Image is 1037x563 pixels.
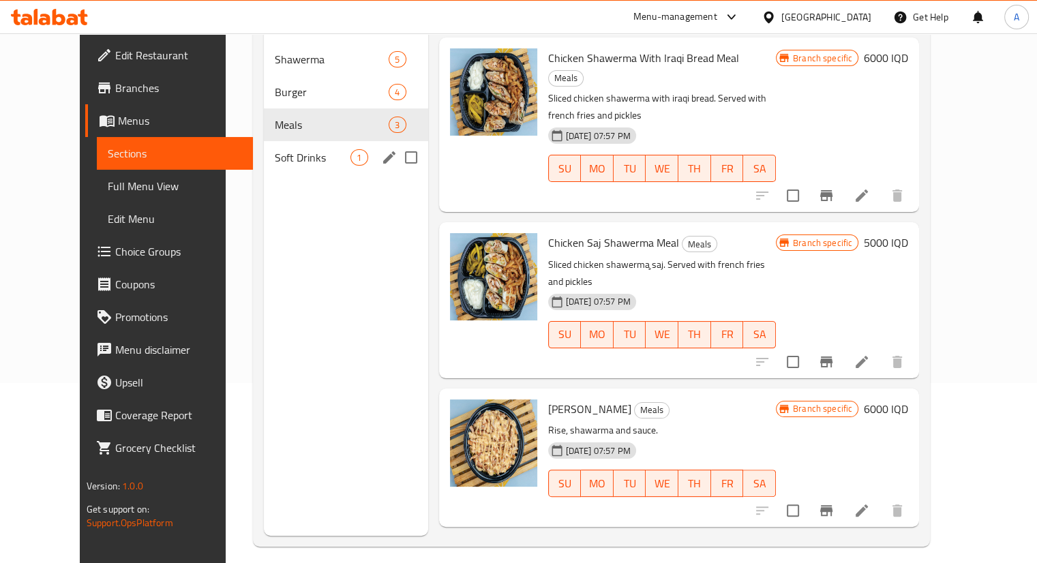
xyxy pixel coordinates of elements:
span: TH [684,159,706,179]
span: MO [586,324,608,344]
span: Select to update [779,181,807,210]
button: MO [581,470,614,497]
a: Full Menu View [97,170,253,202]
img: Chicken Shawerma With Iraqi Bread Meal [450,48,537,136]
div: items [389,51,406,67]
span: MO [586,159,608,179]
span: Coupons [115,276,242,292]
a: Branches [85,72,253,104]
button: SA [743,321,776,348]
span: SU [554,324,576,344]
span: [DATE] 07:57 PM [560,295,636,308]
button: TU [614,321,646,348]
span: Menu disclaimer [115,341,242,358]
a: Edit menu item [854,354,870,370]
span: Edit Menu [108,211,242,227]
span: WE [651,324,673,344]
span: TU [619,324,641,344]
span: Menus [118,112,242,129]
span: Promotions [115,309,242,325]
div: [GEOGRAPHIC_DATA] [781,10,871,25]
button: TU [614,470,646,497]
div: Meals [548,70,584,87]
a: Edit Menu [97,202,253,235]
span: Meals [275,117,389,133]
span: A [1014,10,1019,25]
span: Upsell [115,374,242,391]
button: Branch-specific-item [810,179,843,212]
button: Branch-specific-item [810,494,843,527]
nav: Menu sections [264,37,427,179]
button: FR [711,155,744,182]
span: 1.0.0 [122,477,143,495]
button: delete [881,494,914,527]
span: 5 [389,53,405,66]
span: [PERSON_NAME] [548,399,631,419]
div: Burger4 [264,76,427,108]
h6: 6000 IQD [864,48,908,67]
span: TH [684,324,706,344]
div: Menu-management [633,9,717,25]
button: SA [743,470,776,497]
button: SU [548,155,582,182]
button: TH [678,321,711,348]
a: Sections [97,137,253,170]
img: Rizo Shawarma [450,399,537,487]
span: [DATE] 07:57 PM [560,130,636,142]
span: WE [651,474,673,493]
div: Meals [634,402,670,419]
a: Promotions [85,301,253,333]
span: [DATE] 07:57 PM [560,444,636,457]
span: 1 [351,151,367,164]
button: TH [678,470,711,497]
span: Full Menu View [108,178,242,194]
a: Menu disclaimer [85,333,253,366]
div: Meals [682,236,717,252]
span: SU [554,474,576,493]
span: SA [749,474,770,493]
a: Coverage Report [85,399,253,431]
span: Branches [115,80,242,96]
span: Sections [108,145,242,162]
div: items [389,117,406,133]
button: WE [646,155,678,182]
span: Choice Groups [115,243,242,260]
a: Choice Groups [85,235,253,268]
span: TU [619,159,641,179]
span: Coverage Report [115,407,242,423]
div: Soft Drinks1edit [264,141,427,174]
div: Meals3 [264,108,427,141]
a: Coupons [85,268,253,301]
a: Grocery Checklist [85,431,253,464]
button: FR [711,321,744,348]
a: Edit menu item [854,187,870,204]
a: Support.OpsPlatform [87,514,173,532]
span: Get support on: [87,500,149,518]
a: Edit menu item [854,502,870,519]
span: Select to update [779,496,807,525]
span: FR [717,474,738,493]
button: MO [581,155,614,182]
span: TU [619,474,641,493]
span: Version: [87,477,120,495]
span: Branch specific [787,402,858,415]
button: SA [743,155,776,182]
h6: 5000 IQD [864,233,908,252]
span: SA [749,159,770,179]
span: Soft Drinks [275,149,350,166]
span: Branch specific [787,52,858,65]
h6: 6000 IQD [864,399,908,419]
span: Burger [275,84,389,100]
span: Edit Restaurant [115,47,242,63]
span: FR [717,159,738,179]
a: Upsell [85,366,253,399]
span: 4 [389,86,405,99]
p: Sliced chicken shawerma with iraqi bread. Served with french fries and pickles [548,90,776,124]
a: Menus [85,104,253,137]
p: Rise, shawarma and sauce. [548,422,776,439]
span: Chicken Shawerma With Iraqi Bread Meal [548,48,739,68]
span: Shawerma [275,51,389,67]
